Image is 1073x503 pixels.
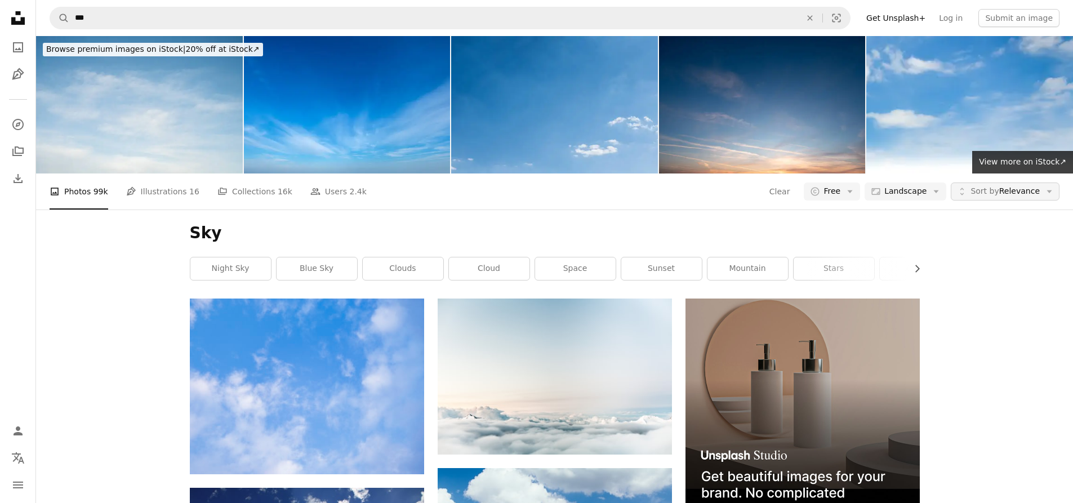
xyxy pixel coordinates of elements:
img: Sky Cloud Blue Background Paronama Web Cloudy summer Winter Season Day, Light Beauty Horizon Spri... [866,36,1073,173]
span: Landscape [884,186,927,197]
span: Free [823,186,840,197]
span: View more on iStock ↗ [979,157,1066,166]
span: 2.4k [350,185,367,198]
a: night sky [190,257,271,280]
span: Browse premium images on iStock | [46,44,185,54]
button: Search Unsplash [50,7,69,29]
a: blue sky with white clouds [190,381,424,391]
img: Blue sky background. [451,36,658,173]
img: Sky background [36,36,243,173]
img: Peaceful and serene sky background [244,36,451,173]
a: View more on iStock↗ [972,151,1073,173]
button: Landscape [865,182,946,201]
button: Menu [7,474,29,496]
a: Get Unsplash+ [860,9,932,27]
a: white clouds during daytime [438,371,672,381]
img: Cloudscape Background During Sunset, Vancouver, British Columbia, Canada [659,36,866,173]
form: Find visuals sitewide [50,7,851,29]
button: Submit an image [978,9,1059,27]
a: Collections [7,140,29,163]
a: Illustrations 16 [126,173,199,210]
a: clouds [363,257,443,280]
button: Language [7,447,29,469]
a: Photos [7,36,29,59]
img: white clouds during daytime [438,299,672,455]
a: Explore [7,113,29,136]
a: Illustrations [7,63,29,86]
a: mountain [707,257,788,280]
div: 20% off at iStock ↗ [43,43,263,56]
a: Users 2.4k [310,173,367,210]
a: Collections 16k [217,173,292,210]
a: cloud [449,257,529,280]
a: stars [794,257,874,280]
button: Free [804,182,860,201]
a: Home — Unsplash [7,7,29,32]
img: blue sky with white clouds [190,299,424,474]
h1: Sky [190,223,920,243]
a: Log in [932,9,969,27]
a: blue sky [277,257,357,280]
a: Browse premium images on iStock|20% off at iStock↗ [36,36,270,63]
button: scroll list to the right [907,257,920,280]
a: Download History [7,167,29,190]
a: galaxy [880,257,960,280]
span: 16 [189,185,199,198]
span: Sort by [970,186,999,195]
button: Clear [798,7,822,29]
button: Sort byRelevance [951,182,1059,201]
a: sunset [621,257,702,280]
a: space [535,257,616,280]
button: Clear [769,182,791,201]
span: 16k [278,185,292,198]
button: Visual search [823,7,850,29]
a: Log in / Sign up [7,420,29,442]
span: Relevance [970,186,1040,197]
